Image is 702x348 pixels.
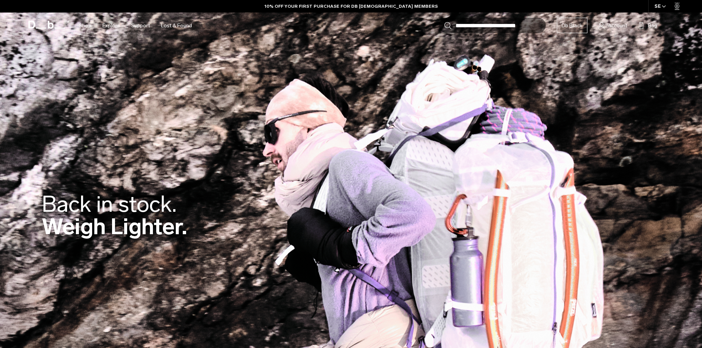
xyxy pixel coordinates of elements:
a: Account [598,21,627,30]
a: Db Black [557,18,587,33]
a: Lost & Found [161,13,192,39]
a: Explore [102,13,120,39]
span: Account [608,22,627,29]
h2: Weigh Lighter. [42,193,187,238]
span: Back in stock. [42,191,177,218]
button: Bag [638,21,657,30]
a: Shop [79,13,91,39]
a: Support [131,13,150,39]
nav: Main Navigation [73,13,198,39]
span: Bag [648,22,657,29]
a: 10% OFF YOUR FIRST PURCHASE FOR DB [DEMOGRAPHIC_DATA] MEMBERS [265,3,438,10]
